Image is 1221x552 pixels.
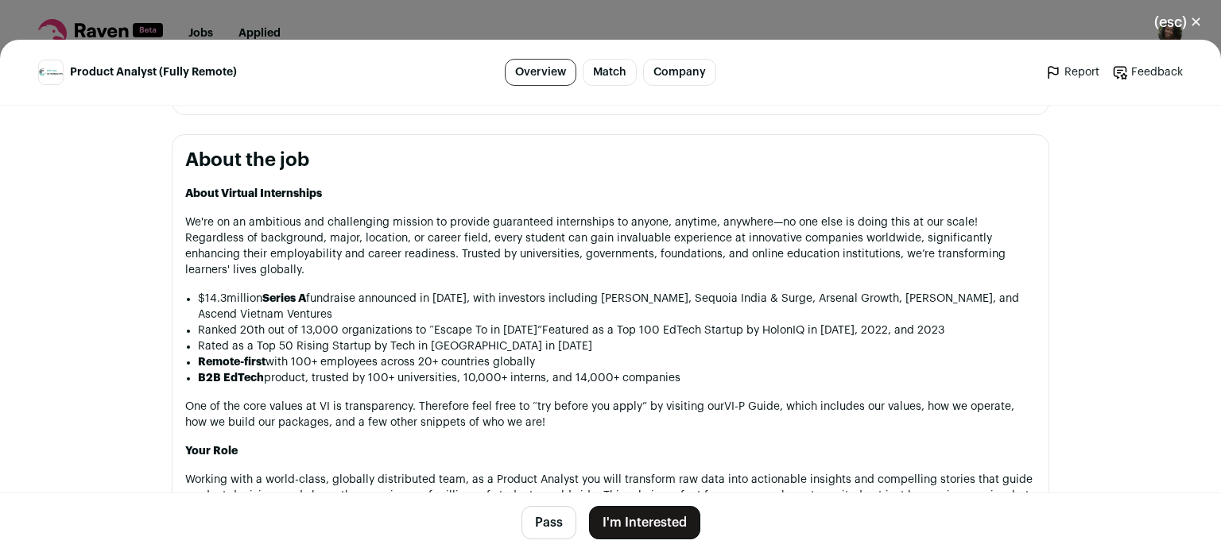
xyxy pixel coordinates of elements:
[198,338,1036,354] li: Rated as a Top 50 Rising Startup by Tech in [GEOGRAPHIC_DATA] in [DATE]
[185,472,1036,519] p: Working with a world-class, globally distributed team, as a Product Analyst you will transform ra...
[198,291,1036,322] li: $14.3million fundraise announced in [DATE], with investors including [PERSON_NAME], Sequoia India...
[198,373,264,384] strong: B2B EdTech
[198,322,1036,338] li: Ranked 20th out of 13,000 organizations to “Escape To in [DATE]”Featured as a Top 100 EdTech Star...
[262,293,306,304] strong: Series A
[198,370,1036,386] li: product, trusted by 100+ universities, 10,000+ interns, and 14,000+ companies
[589,506,700,539] button: I'm Interested
[521,506,576,539] button: Pass
[185,399,1036,430] p: One of the core values at VI is transparency. Therefore feel free to “try before you apply” by vi...
[1045,64,1099,80] a: Report
[583,59,637,86] a: Match
[505,59,576,86] a: Overview
[185,148,1036,173] h2: About the job
[198,354,1036,370] li: with 100+ employees across 20+ countries globally
[724,401,780,412] a: VI-P Guide
[185,214,1036,278] p: We're on an ambitious and challenging mission to provide guaranteed internships to anyone, anytim...
[643,59,716,86] a: Company
[198,357,266,368] strong: Remote-first
[1135,5,1221,40] button: Close modal
[70,64,237,80] span: Product Analyst (Fully Remote)
[39,68,63,76] img: 7ce6398435c4dd4356efe18735d035f690bb96478215072fe74b1829806d3b1a.jpg
[185,446,238,457] strong: Your Role
[185,188,322,199] strong: About Virtual Internships
[1112,64,1183,80] a: Feedback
